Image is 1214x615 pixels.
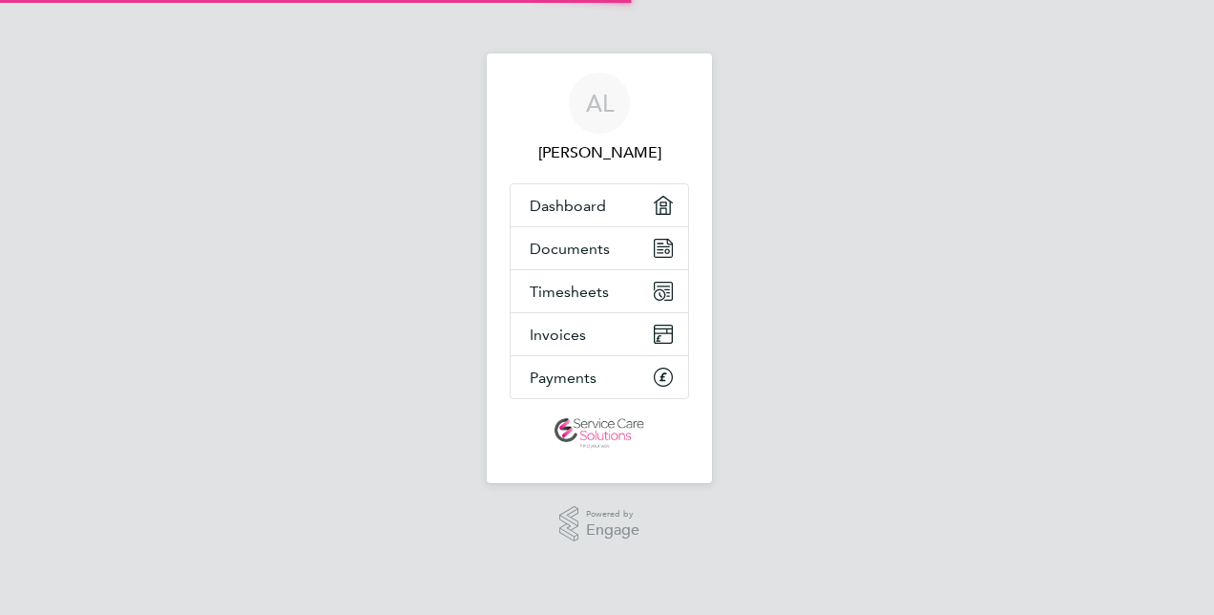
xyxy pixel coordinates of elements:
a: Powered byEngage [559,506,640,542]
a: Invoices [511,313,688,355]
span: Engage [586,522,639,539]
a: Go to home page [510,418,689,449]
a: Timesheets [511,270,688,312]
nav: Main navigation [487,53,712,483]
span: AL [586,91,614,116]
a: Dashboard [511,184,688,226]
a: AL[PERSON_NAME] [510,73,689,164]
a: Documents [511,227,688,269]
img: servicecare-logo-retina.png [555,418,644,449]
span: Invoices [530,326,586,344]
span: Payments [530,369,597,387]
a: Payments [511,356,688,398]
span: Powered by [586,506,639,522]
span: Timesheets [530,283,609,301]
span: Dashboard [530,197,606,215]
span: Adam Lee [510,141,689,164]
span: Documents [530,240,610,258]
